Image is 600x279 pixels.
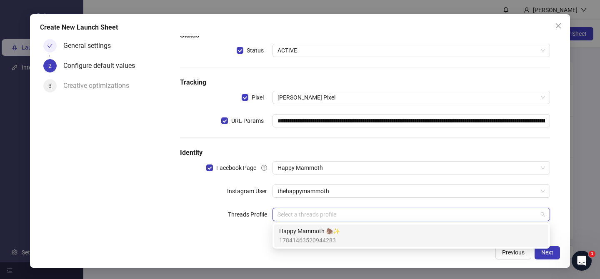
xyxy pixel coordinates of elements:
[535,246,560,259] button: Next
[228,208,272,221] label: Threads Profile
[228,116,267,125] span: URL Params
[541,249,553,256] span: Next
[552,19,565,32] button: Close
[227,184,272,198] label: Instagram User
[279,236,340,245] span: 17841463520944283
[40,22,560,32] div: Create New Launch Sheet
[180,77,550,87] h5: Tracking
[213,163,260,172] span: Facebook Page
[502,249,525,256] span: Previous
[47,43,53,49] span: check
[63,59,142,72] div: Configure default values
[63,39,117,52] div: General settings
[48,82,52,89] span: 3
[180,30,550,40] h5: Status
[277,185,545,197] span: thehappymammoth
[555,22,562,29] span: close
[63,79,136,92] div: Creative optimizations
[248,93,267,102] span: Pixel
[277,162,545,174] span: Happy Mammoth
[277,44,545,57] span: ACTIVE
[274,224,548,247] div: Happy Mammoth 🦣✨
[243,46,267,55] span: Status
[279,227,340,236] span: Happy Mammoth 🦣✨
[495,246,531,259] button: Previous
[261,165,267,171] span: question-circle
[589,251,595,257] span: 1
[180,148,550,158] h5: Identity
[48,62,52,69] span: 2
[572,251,592,271] iframe: Intercom live chat
[277,91,545,104] span: Matt Murphy's Pixel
